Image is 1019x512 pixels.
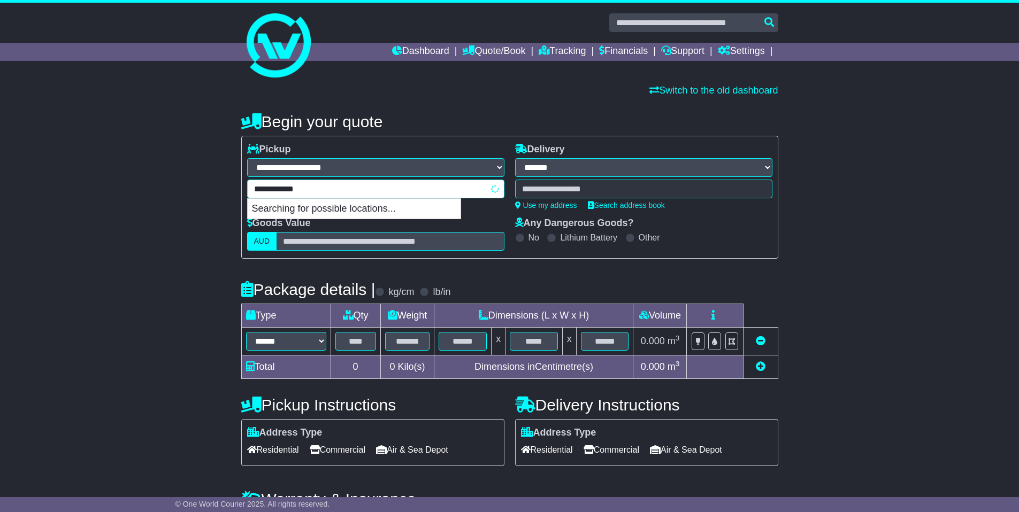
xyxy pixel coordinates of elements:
[247,180,504,198] typeahead: Please provide city
[515,396,778,414] h4: Delivery Instructions
[247,218,311,229] label: Goods Value
[241,490,778,508] h4: Warranty & Insurance
[539,43,586,61] a: Tracking
[588,201,665,210] a: Search address book
[718,43,765,61] a: Settings
[310,441,365,458] span: Commercial
[521,427,596,439] label: Address Type
[434,304,633,328] td: Dimensions (L x W x H)
[241,281,376,298] h4: Package details |
[668,336,680,346] span: m
[515,201,577,210] a: Use my address
[380,355,434,379] td: Kilo(s)
[380,304,434,328] td: Weight
[247,441,299,458] span: Residential
[433,286,450,298] label: lb/in
[392,43,449,61] a: Dashboard
[756,361,765,372] a: Add new item
[492,328,505,355] td: x
[247,232,277,251] label: AUD
[247,144,291,156] label: Pickup
[560,232,617,243] label: Lithium Battery
[599,43,648,61] a: Financials
[331,304,380,328] td: Qty
[650,441,722,458] span: Air & Sea Depot
[247,427,323,439] label: Address Type
[641,361,665,372] span: 0.000
[434,355,633,379] td: Dimensions in Centimetre(s)
[668,361,680,372] span: m
[389,361,395,372] span: 0
[639,232,660,243] label: Other
[376,441,448,458] span: Air & Sea Depot
[584,441,639,458] span: Commercial
[241,355,331,379] td: Total
[562,328,576,355] td: x
[175,500,330,508] span: © One World Courier 2025. All rights reserved.
[515,218,634,229] label: Any Dangerous Goods?
[649,85,778,96] a: Switch to the old dashboard
[241,304,331,328] td: Type
[331,355,380,379] td: 0
[521,441,573,458] span: Residential
[756,336,765,346] a: Remove this item
[515,144,565,156] label: Delivery
[633,304,687,328] td: Volume
[388,286,414,298] label: kg/cm
[462,43,525,61] a: Quote/Book
[641,336,665,346] span: 0.000
[528,232,539,243] label: No
[248,199,461,219] p: Searching for possible locations...
[241,396,504,414] h4: Pickup Instructions
[241,113,778,130] h4: Begin your quote
[661,43,704,61] a: Support
[676,360,680,368] sup: 3
[676,334,680,342] sup: 3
